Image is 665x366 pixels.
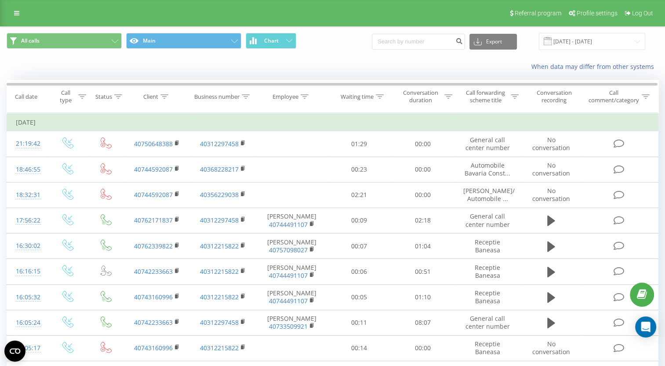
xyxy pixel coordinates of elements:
span: Log Out [632,10,653,17]
a: 40312215822 [200,344,239,352]
div: 16:16:15 [16,263,39,280]
td: 00:06 [327,259,391,284]
div: Call date [15,93,37,100]
td: 00:00 [391,157,454,182]
div: Call type [55,89,76,104]
td: 00:51 [391,259,454,284]
div: 16:30:02 [16,237,39,255]
td: [DATE] [7,114,658,131]
td: General call center number [454,310,520,335]
td: 00:23 [327,157,391,182]
a: 40742233663 [134,267,173,276]
span: Chart [264,38,279,44]
button: Open CMP widget [4,341,25,362]
div: 18:32:31 [16,187,39,204]
div: Conversation recording [529,89,580,104]
span: No conversation [532,340,570,356]
a: 40742233663 [134,318,173,327]
a: 40744592087 [134,165,173,173]
span: [PERSON_NAME]/ Automobile ... [463,187,515,203]
td: 01:04 [391,233,454,259]
td: Receptie Baneasa [454,335,520,361]
a: 40312215822 [200,267,239,276]
div: Waiting time [341,93,374,100]
a: 40757098027 [269,246,308,254]
a: 40356229038 [200,190,239,199]
button: Main [126,33,241,49]
div: Employee [273,93,298,100]
a: 40312297458 [200,318,239,327]
a: 40743160996 [134,344,173,352]
a: 40762171837 [134,216,173,224]
div: Call forwarding scheme title [462,89,509,104]
td: 00:00 [391,182,454,208]
button: Chart [246,33,296,49]
span: Profile settings [577,10,618,17]
a: 40744491107 [269,297,308,305]
td: 01:29 [327,131,391,157]
td: Receptie Baneasa [454,233,520,259]
span: Automobile Bavaria Const... [465,161,510,177]
a: 40368228217 [200,165,239,173]
td: [PERSON_NAME] [256,233,327,259]
div: 21:19:42 [16,135,39,152]
td: General call center number [454,131,520,157]
a: 40733509921 [269,322,308,330]
div: Business number [194,93,240,100]
td: 08:07 [391,310,454,335]
td: [PERSON_NAME] [256,208,327,233]
a: 40762339822 [134,242,173,250]
td: Receptie Baneasa [454,259,520,284]
td: 00:09 [327,208,391,233]
a: 40744491107 [269,271,308,280]
a: 40750648388 [134,140,173,148]
td: 00:05 [327,284,391,310]
div: 16:05:32 [16,289,39,306]
td: 01:10 [391,284,454,310]
button: Export [469,34,517,50]
div: 16:05:17 [16,340,39,357]
span: Referral program [515,10,561,17]
td: 02:21 [327,182,391,208]
span: No conversation [532,161,570,177]
td: 00:00 [391,131,454,157]
td: 00:07 [327,233,391,259]
div: 16:05:24 [16,314,39,331]
a: 40312297458 [200,140,239,148]
td: 00:00 [391,335,454,361]
a: 40744491107 [269,220,308,229]
input: Search by number [372,34,465,50]
span: No conversation [532,187,570,203]
div: Call comment/category [588,89,640,104]
a: 40743160996 [134,293,173,301]
td: [PERSON_NAME] [256,284,327,310]
td: 00:11 [327,310,391,335]
span: No conversation [532,136,570,152]
div: Conversation duration [399,89,442,104]
td: [PERSON_NAME] [256,310,327,335]
td: General call center number [454,208,520,233]
span: All calls [21,37,40,44]
td: 00:14 [327,335,391,361]
div: 17:56:22 [16,212,39,229]
a: 40312215822 [200,242,239,250]
button: All calls [7,33,122,49]
a: 40312215822 [200,293,239,301]
div: Status [95,93,112,100]
a: 40312297458 [200,216,239,224]
div: Open Intercom Messenger [635,316,656,337]
td: 02:18 [391,208,454,233]
div: Client [143,93,158,100]
td: Receptie Baneasa [454,284,520,310]
a: When data may differ from other systems [531,62,658,71]
div: 18:46:55 [16,161,39,178]
a: 40744592087 [134,190,173,199]
td: [PERSON_NAME] [256,259,327,284]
